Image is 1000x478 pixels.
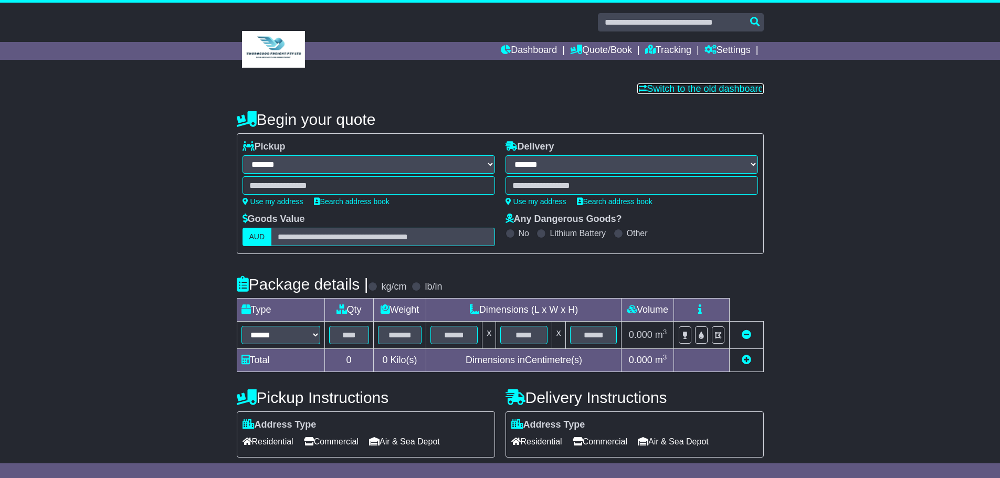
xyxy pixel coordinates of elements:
[243,141,286,153] label: Pickup
[314,197,390,206] a: Search address book
[324,299,373,322] td: Qty
[638,433,709,450] span: Air & Sea Depot
[237,111,764,128] h4: Begin your quote
[324,349,373,372] td: 0
[573,433,627,450] span: Commercial
[506,141,554,153] label: Delivery
[663,328,667,336] sup: 3
[742,330,751,340] a: Remove this item
[243,433,293,450] span: Residential
[426,349,622,372] td: Dimensions in Centimetre(s)
[629,355,652,365] span: 0.000
[552,322,565,349] td: x
[237,275,369,293] h4: Package details |
[243,419,317,431] label: Address Type
[570,42,632,60] a: Quote/Book
[637,83,763,94] a: Switch to the old dashboard
[663,353,667,361] sup: 3
[426,299,622,322] td: Dimensions (L x W x H)
[627,228,648,238] label: Other
[373,349,426,372] td: Kilo(s)
[506,214,622,225] label: Any Dangerous Goods?
[519,228,529,238] label: No
[425,281,442,293] label: lb/in
[237,349,324,372] td: Total
[742,355,751,365] a: Add new item
[506,197,566,206] a: Use my address
[237,299,324,322] td: Type
[369,433,440,450] span: Air & Sea Depot
[511,433,562,450] span: Residential
[373,299,426,322] td: Weight
[704,42,751,60] a: Settings
[381,281,406,293] label: kg/cm
[243,228,272,246] label: AUD
[304,433,359,450] span: Commercial
[237,389,495,406] h4: Pickup Instructions
[655,330,667,340] span: m
[243,214,305,225] label: Goods Value
[482,322,496,349] td: x
[622,299,674,322] td: Volume
[645,42,691,60] a: Tracking
[511,419,585,431] label: Address Type
[501,42,557,60] a: Dashboard
[550,228,606,238] label: Lithium Battery
[577,197,652,206] a: Search address book
[629,330,652,340] span: 0.000
[506,389,764,406] h4: Delivery Instructions
[655,355,667,365] span: m
[382,355,387,365] span: 0
[243,197,303,206] a: Use my address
